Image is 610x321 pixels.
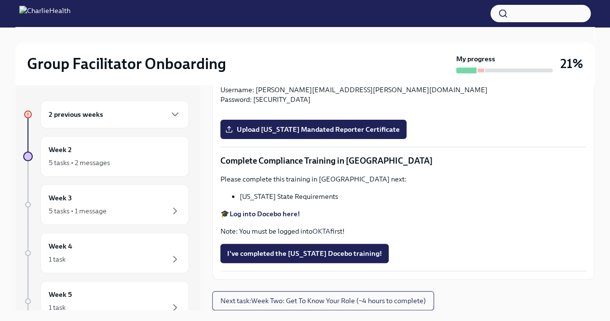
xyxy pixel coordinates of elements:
h2: Group Facilitator Onboarding [27,54,226,73]
button: Next task:Week Two: Get To Know Your Role (~4 hours to complete) [212,291,434,310]
h6: 2 previous weeks [49,109,103,120]
p: Complete Compliance Training in [GEOGRAPHIC_DATA] [220,155,586,167]
li: [US_STATE] State Requirements [240,192,586,201]
span: I've completed the [US_STATE] Docebo training! [227,249,382,258]
p: 🎓 [220,209,586,219]
div: 2 previous weeks [41,100,189,128]
span: Next task : Week Two: Get To Know Your Role (~4 hours to complete) [220,296,426,306]
a: Week 41 task [23,233,189,273]
a: Week 35 tasks • 1 message [23,184,189,225]
p: Please complete this training in [GEOGRAPHIC_DATA] next: [220,174,586,184]
p: 🎓 Username: [PERSON_NAME][EMAIL_ADDRESS][PERSON_NAME][DOMAIN_NAME] Password: [SECURITY_DATA] [220,75,586,104]
button: I've completed the [US_STATE] Docebo training! [220,244,389,263]
a: OKTA [312,227,330,236]
h6: Week 4 [49,241,72,251]
a: Week 25 tasks • 2 messages [23,136,189,177]
span: Upload [US_STATE] Mandated Reporter Certificate [227,125,400,134]
h6: Week 5 [49,289,72,300]
div: 1 task [49,303,66,312]
div: 5 tasks • 1 message [49,206,107,216]
p: Note: You must be logged into first! [220,226,586,236]
img: CharlieHealth [19,6,70,21]
label: Upload [US_STATE] Mandated Reporter Certificate [220,120,407,139]
div: 5 tasks • 2 messages [49,158,110,167]
h6: Week 2 [49,144,72,155]
h3: 21% [560,55,583,72]
a: Log into Docebo here! [230,209,300,218]
h6: Week 3 [49,193,72,203]
div: 1 task [49,254,66,264]
strong: My progress [456,54,495,64]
